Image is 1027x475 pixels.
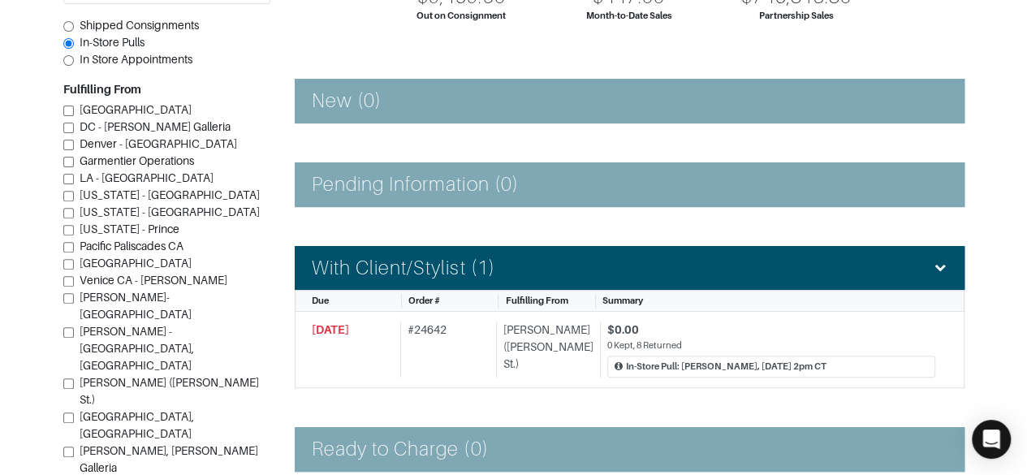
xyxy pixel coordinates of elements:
span: [US_STATE] - Prince [80,222,179,235]
div: [PERSON_NAME] ([PERSON_NAME] St.) [496,322,593,378]
div: Open Intercom Messenger [972,420,1011,459]
input: In-Store Pulls [63,38,74,49]
span: [PERSON_NAME] ([PERSON_NAME] St.) [80,376,259,406]
input: Venice CA - [PERSON_NAME] [63,276,74,287]
input: [GEOGRAPHIC_DATA], [GEOGRAPHIC_DATA] [63,412,74,423]
div: Month-to-Date Sales [586,9,672,23]
span: [GEOGRAPHIC_DATA] [80,257,192,270]
span: LA - [GEOGRAPHIC_DATA] [80,171,214,184]
div: Out on Consignment [416,9,506,23]
span: [DATE] [312,323,349,336]
input: DC - [PERSON_NAME] Galleria [63,123,74,133]
div: In-Store Pull: [PERSON_NAME], [DATE] 2pm CT [626,360,826,374]
span: Summary [602,296,643,305]
input: LA - [GEOGRAPHIC_DATA] [63,174,74,184]
h4: Pending Information (0) [312,173,519,196]
input: [GEOGRAPHIC_DATA] [63,106,74,116]
input: [PERSON_NAME] - [GEOGRAPHIC_DATA], [GEOGRAPHIC_DATA] [63,327,74,338]
div: # 24642 [400,322,490,378]
input: [PERSON_NAME] ([PERSON_NAME] St.) [63,378,74,389]
div: $0.00 [607,322,935,339]
input: [US_STATE] - [GEOGRAPHIC_DATA] [63,208,74,218]
span: [GEOGRAPHIC_DATA] [80,103,192,116]
span: DC - [PERSON_NAME] Galleria [80,120,231,133]
span: Venice CA - [PERSON_NAME] [80,274,227,287]
input: Garmentier Operations [63,157,74,167]
input: [PERSON_NAME], [PERSON_NAME] Galleria [63,447,74,457]
span: Garmentier Operations [80,154,194,167]
input: Denver - [GEOGRAPHIC_DATA] [63,140,74,150]
span: [US_STATE] - [GEOGRAPHIC_DATA] [80,188,260,201]
span: Due [312,296,329,305]
h4: New (0) [312,89,382,113]
label: Fulfilling From [63,81,141,98]
input: Shipped Consignments [63,21,74,32]
h4: With Client/Stylist (1) [312,257,495,280]
span: [PERSON_NAME] - [GEOGRAPHIC_DATA], [GEOGRAPHIC_DATA] [80,325,194,372]
span: Shipped Consignments [80,19,199,32]
input: Pacific Paliscades CA [63,242,74,253]
span: Denver - [GEOGRAPHIC_DATA] [80,137,237,150]
span: [US_STATE] - [GEOGRAPHIC_DATA] [80,205,260,218]
span: Fulfilling From [505,296,567,305]
div: Partnership Sales [759,9,833,23]
span: [PERSON_NAME]-[GEOGRAPHIC_DATA] [80,291,192,321]
h4: Ready to Charge (0) [312,438,489,461]
span: Order # [408,296,440,305]
span: [PERSON_NAME], [PERSON_NAME] Galleria [80,444,258,474]
span: In-Store Pulls [80,36,145,49]
span: [GEOGRAPHIC_DATA], [GEOGRAPHIC_DATA] [80,410,194,440]
div: 0 Kept, 8 Returned [607,339,935,352]
span: Pacific Paliscades CA [80,240,183,253]
span: In Store Appointments [80,53,192,66]
input: In Store Appointments [63,55,74,66]
input: [US_STATE] - [GEOGRAPHIC_DATA] [63,191,74,201]
input: [US_STATE] - Prince [63,225,74,235]
input: [PERSON_NAME]-[GEOGRAPHIC_DATA] [63,293,74,304]
input: [GEOGRAPHIC_DATA] [63,259,74,270]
